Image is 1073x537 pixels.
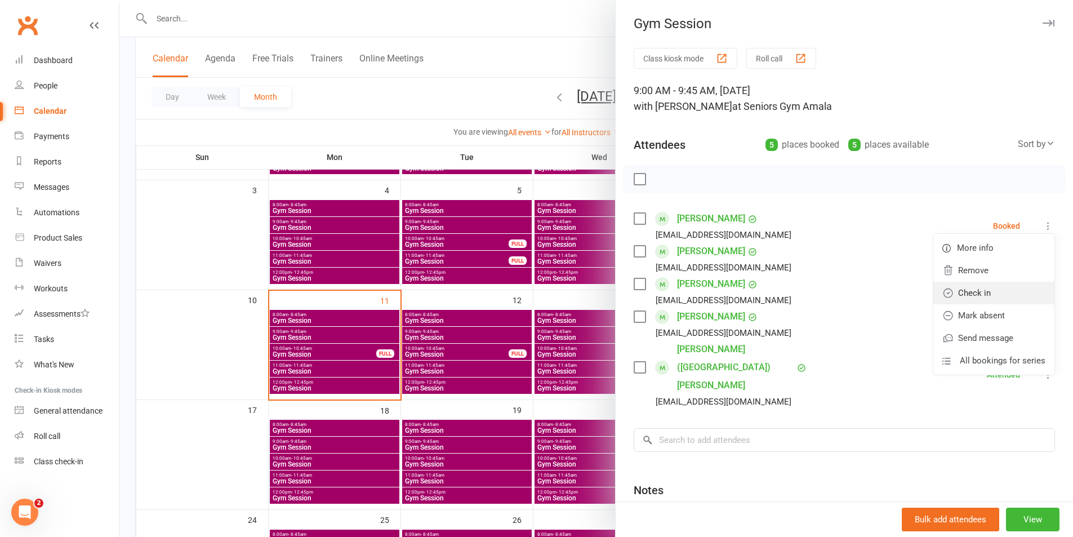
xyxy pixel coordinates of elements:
[15,48,119,73] a: Dashboard
[677,210,745,228] a: [PERSON_NAME]
[34,360,74,369] div: What's New
[34,208,79,217] div: Automations
[14,11,42,39] a: Clubworx
[15,175,119,200] a: Messages
[15,301,119,327] a: Assessments
[34,406,103,415] div: General attendance
[732,100,832,112] span: at Seniors Gym Amala
[634,428,1055,452] input: Search to add attendees
[15,449,119,474] a: Class kiosk mode
[15,73,119,99] a: People
[34,259,61,268] div: Waivers
[15,276,119,301] a: Workouts
[616,16,1073,32] div: Gym Session
[1006,508,1059,531] button: View
[15,251,119,276] a: Waivers
[933,259,1054,282] a: Remove
[677,275,745,293] a: [PERSON_NAME]
[15,327,119,352] a: Tasks
[15,398,119,424] a: General attendance kiosk mode
[933,282,1054,304] a: Check in
[34,432,60,441] div: Roll call
[656,293,791,308] div: [EMAIL_ADDRESS][DOMAIN_NAME]
[15,149,119,175] a: Reports
[634,48,737,69] button: Class kiosk mode
[848,137,929,153] div: places available
[933,304,1054,327] a: Mark absent
[34,499,43,508] span: 2
[677,308,745,326] a: [PERSON_NAME]
[933,327,1054,349] a: Send message
[34,457,83,466] div: Class check-in
[15,200,119,225] a: Automations
[34,233,82,242] div: Product Sales
[656,394,791,409] div: [EMAIL_ADDRESS][DOMAIN_NAME]
[34,81,57,90] div: People
[656,228,791,242] div: [EMAIL_ADDRESS][DOMAIN_NAME]
[933,237,1054,259] a: More info
[902,508,999,531] button: Bulk add attendees
[15,352,119,378] a: What's New
[993,222,1020,230] div: Booked
[746,48,816,69] button: Roll call
[34,56,73,65] div: Dashboard
[34,132,69,141] div: Payments
[933,349,1054,372] a: All bookings for series
[34,106,66,116] div: Calendar
[34,309,90,318] div: Assessments
[15,124,119,149] a: Payments
[11,499,38,526] iframe: Intercom live chat
[34,157,61,166] div: Reports
[848,139,861,151] div: 5
[634,83,1055,114] div: 9:00 AM - 9:45 AM, [DATE]
[677,340,794,394] a: [PERSON_NAME] ([GEOGRAPHIC_DATA]) [PERSON_NAME]
[34,335,54,344] div: Tasks
[1018,137,1055,152] div: Sort by
[634,100,732,112] span: with [PERSON_NAME]
[634,482,664,498] div: Notes
[15,99,119,124] a: Calendar
[634,137,685,153] div: Attendees
[677,242,745,260] a: [PERSON_NAME]
[15,225,119,251] a: Product Sales
[656,260,791,275] div: [EMAIL_ADDRESS][DOMAIN_NAME]
[765,137,839,153] div: places booked
[34,183,69,192] div: Messages
[987,371,1020,379] div: Attended
[765,139,778,151] div: 5
[960,354,1045,367] span: All bookings for series
[15,424,119,449] a: Roll call
[34,284,68,293] div: Workouts
[957,241,994,255] span: More info
[656,326,791,340] div: [EMAIL_ADDRESS][DOMAIN_NAME]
